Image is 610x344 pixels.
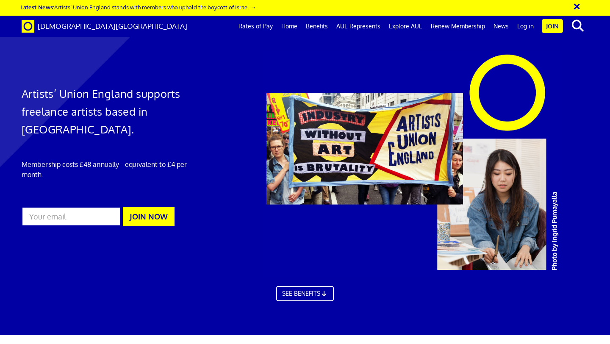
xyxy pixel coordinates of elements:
[22,85,202,138] h1: Artists’ Union England supports freelance artists based in [GEOGRAPHIC_DATA].
[565,17,591,35] button: search
[385,16,427,37] a: Explore AUE
[427,16,489,37] a: Renew Membership
[489,16,513,37] a: News
[234,16,277,37] a: Rates of Pay
[20,3,256,11] a: Latest News:Artists’ Union England stands with members who uphold the boycott of Israel →
[15,16,194,37] a: Brand [DEMOGRAPHIC_DATA][GEOGRAPHIC_DATA]
[123,207,175,226] button: JOIN NOW
[513,16,538,37] a: Log in
[38,22,187,31] span: [DEMOGRAPHIC_DATA][GEOGRAPHIC_DATA]
[22,159,202,180] p: Membership costs £48 annually – equivalent to £4 per month.
[332,16,385,37] a: AUE Represents
[22,207,121,226] input: Your email
[542,19,563,33] a: Join
[302,16,332,37] a: Benefits
[277,16,302,37] a: Home
[20,3,54,11] strong: Latest News:
[276,286,334,301] a: SEE BENEFITS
